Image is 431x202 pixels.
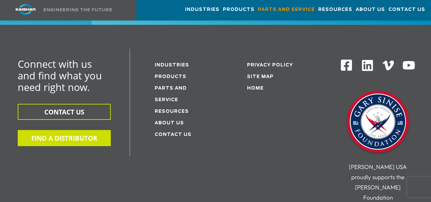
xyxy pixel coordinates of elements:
[155,109,189,114] a: Resources
[223,6,255,14] span: Products
[185,6,219,14] span: Industries
[382,61,394,71] img: Vimeo
[258,0,315,19] a: Parts and Service
[155,63,189,67] a: Industries
[247,63,293,67] a: Privacy Policy
[388,6,425,14] span: Contact Us
[155,133,191,137] a: Contact Us
[155,121,184,125] a: About Us
[185,0,219,19] a: Industries
[349,163,407,201] span: [PERSON_NAME] USA proudly supports the [PERSON_NAME] Foundation
[318,0,352,19] a: Resources
[155,75,186,79] a: Products
[155,86,187,102] a: Parts and service
[223,0,255,19] a: Products
[18,104,111,120] button: CONTACT US
[361,59,374,72] img: Linkedin
[318,6,352,14] span: Resources
[247,86,263,91] a: Home
[258,6,315,14] span: Parts and Service
[18,57,102,94] span: Connect with us and find what you need right now.
[402,59,415,72] img: Youtube
[356,0,385,19] a: About Us
[388,0,425,19] a: Contact Us
[18,130,111,146] button: FIND A DISTRIBUTOR
[356,6,385,14] span: About Us
[344,89,412,157] img: Gary Sinise Foundation
[44,8,112,11] img: Engineering the future
[247,75,273,79] a: Site Map
[340,59,353,72] img: Facebook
